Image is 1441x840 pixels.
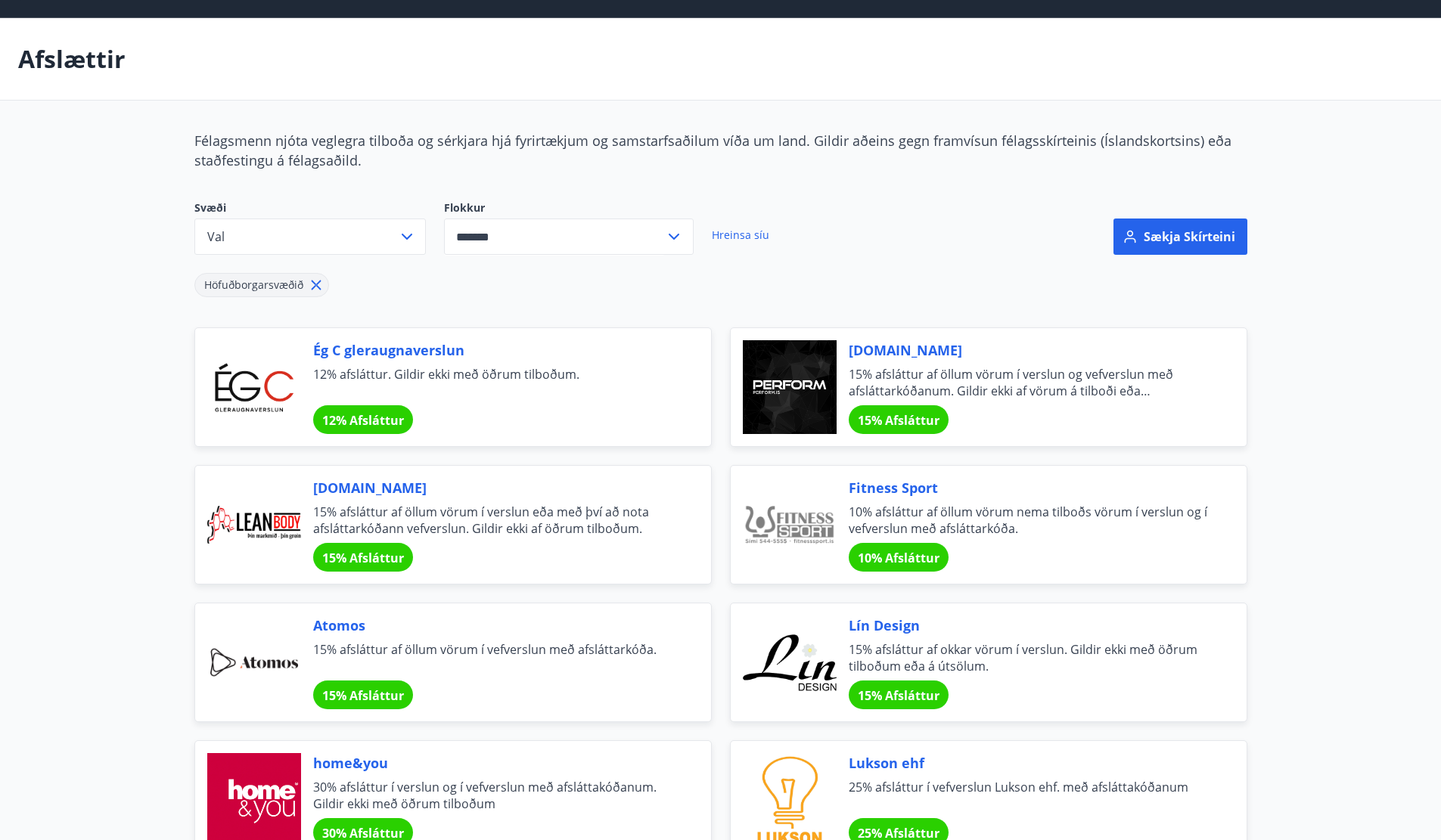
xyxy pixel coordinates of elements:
[444,200,694,215] label: Flokkur
[313,615,675,635] span: Atomos
[849,478,1210,497] span: Fitness Sport
[322,687,404,704] span: 15% Afsláttur
[849,753,1210,773] span: Lukson ehf
[849,641,1210,674] span: 15% afsláttur af okkar vörum í verslun. Gildir ekki með öðrum tilboðum eða á útsölum.
[194,273,329,297] div: Höfuðborgarsvæðið
[849,615,1210,635] span: Lín Design
[313,753,675,773] span: home&you
[849,779,1210,812] span: 25% afsláttur í vefverslun Lukson ehf. með afsláttakóðanum
[313,478,675,497] span: [DOMAIN_NAME]
[858,550,939,566] span: 10% Afsláttur
[207,228,225,245] span: Val
[194,200,426,219] span: Svæði
[313,366,675,399] span: 12% afsláttur. Gildir ekki með öðrum tilboðum.
[858,687,939,704] span: 15% Afsláttur
[1113,219,1247,255] button: Sækja skírteini
[204,277,303,292] span: Höfuðborgarsvæðið
[849,504,1210,537] span: 10% afsláttur af öllum vörum nema tilboðs vörum í verslun og í vefverslun með afsláttarkóða.
[313,340,675,360] span: Ég C gleraugnaverslun
[849,340,1210,360] span: [DOMAIN_NAME]
[322,550,404,566] span: 15% Afsláttur
[18,42,126,76] p: Afslættir
[194,132,1231,169] span: Félagsmenn njóta veglegra tilboða og sérkjara hjá fyrirtækjum og samstarfsaðilum víða um land. Gi...
[322,412,404,429] span: 12% Afsláttur
[313,641,675,674] span: 15% afsláttur af öllum vörum í vefverslun með afsláttarkóða.
[849,366,1210,399] span: 15% afsláttur af öllum vörum í verslun og vefverslun með afsláttarkóðanum. Gildir ekki af vörum á...
[712,219,769,252] a: Hreinsa síu
[313,779,675,812] span: 30% afsláttur í verslun og í vefverslun með afsláttakóðanum. Gildir ekki með öðrum tilboðum
[194,219,426,255] button: Val
[313,504,675,537] span: 15% afsláttur af öllum vörum í verslun eða með því að nota afsláttarkóðann vefverslun. Gildir ekk...
[858,412,939,429] span: 15% Afsláttur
